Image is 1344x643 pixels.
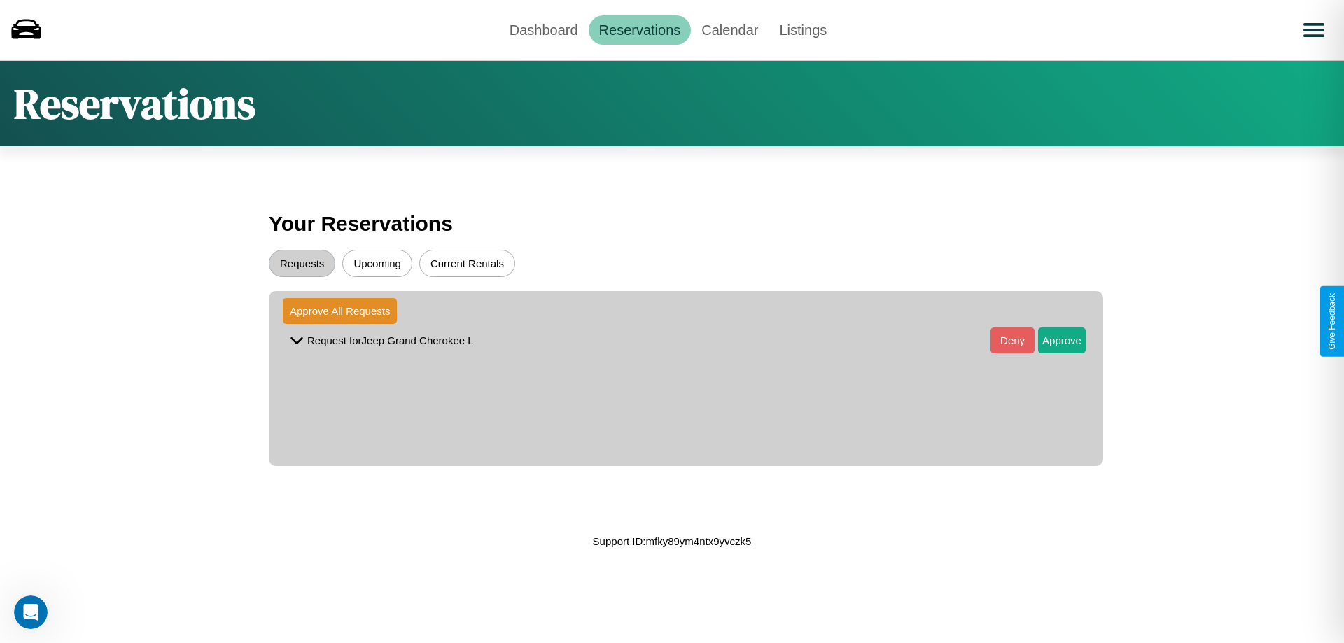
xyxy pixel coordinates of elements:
a: Calendar [691,15,769,45]
button: Requests [269,250,335,277]
div: Give Feedback [1327,293,1337,350]
a: Dashboard [499,15,589,45]
a: Listings [769,15,837,45]
h3: Your Reservations [269,205,1075,243]
iframe: Intercom live chat [14,595,48,629]
p: Request for Jeep Grand Cherokee L [307,331,474,350]
a: Reservations [589,15,692,45]
button: Approve [1038,327,1086,353]
button: Approve All Requests [283,298,397,324]
button: Deny [990,327,1035,353]
p: Support ID: mfky89ym4ntx9yvczk5 [593,532,752,551]
button: Current Rentals [419,250,515,277]
button: Open menu [1294,10,1333,50]
button: Upcoming [342,250,412,277]
h1: Reservations [14,75,255,132]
